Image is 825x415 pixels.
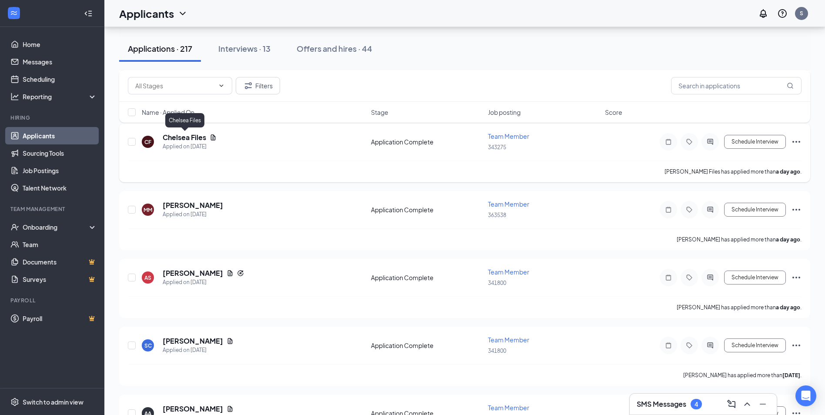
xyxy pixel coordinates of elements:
div: Applied on [DATE] [163,346,234,355]
div: Application Complete [371,273,483,282]
a: Sourcing Tools [23,144,97,162]
svg: UserCheck [10,223,19,231]
span: 343275 [488,144,506,151]
span: Name · Applied On [142,108,194,117]
svg: Note [663,206,674,213]
a: Home [23,36,97,53]
input: Search in applications [671,77,802,94]
svg: Note [663,138,674,145]
div: Applied on [DATE] [163,142,217,151]
p: [PERSON_NAME] has applied more than . [677,304,802,311]
div: Chelsea Files [165,113,204,127]
svg: Notifications [758,8,768,19]
svg: Analysis [10,92,19,101]
span: 341800 [488,280,506,286]
h5: [PERSON_NAME] [163,336,223,346]
div: SC [144,342,152,349]
h5: [PERSON_NAME] [163,268,223,278]
svg: ActiveChat [705,138,715,145]
b: [DATE] [782,372,800,378]
svg: ActiveChat [705,274,715,281]
div: Payroll [10,297,95,304]
a: Talent Network [23,179,97,197]
svg: Note [663,274,674,281]
a: Messages [23,53,97,70]
svg: Collapse [84,9,93,18]
h5: Chelsea Files [163,133,206,142]
div: Team Management [10,205,95,213]
svg: Tag [684,342,695,349]
h3: SMS Messages [637,399,686,409]
div: Application Complete [371,205,483,214]
svg: QuestionInfo [777,8,788,19]
div: MM [144,206,152,214]
svg: Document [227,270,234,277]
div: Application Complete [371,341,483,350]
span: Stage [371,108,388,117]
svg: Document [210,134,217,141]
span: 363538 [488,212,506,218]
svg: ChevronDown [177,8,188,19]
svg: Reapply [237,270,244,277]
svg: ActiveChat [705,206,715,213]
button: Schedule Interview [724,203,786,217]
div: CF [144,138,151,146]
div: Interviews · 13 [218,43,271,54]
span: Team Member [488,200,529,208]
svg: Ellipses [791,272,802,283]
svg: Ellipses [791,340,802,351]
svg: ComposeMessage [726,399,737,409]
div: Onboarding [23,223,90,231]
svg: Document [227,405,234,412]
span: Team Member [488,404,529,412]
button: Filter Filters [236,77,280,94]
div: Applied on [DATE] [163,210,223,219]
svg: ChevronDown [218,82,225,89]
svg: WorkstreamLogo [10,9,18,17]
svg: Ellipses [791,204,802,215]
span: Score [605,108,622,117]
span: 341800 [488,348,506,354]
p: [PERSON_NAME] has applied more than . [683,371,802,379]
h5: [PERSON_NAME] [163,404,223,414]
svg: Note [663,342,674,349]
a: Applicants [23,127,97,144]
svg: Settings [10,398,19,406]
span: Job posting [488,108,521,117]
b: a day ago [776,236,800,243]
p: [PERSON_NAME] has applied more than . [677,236,802,243]
b: a day ago [776,168,800,175]
svg: Minimize [758,399,768,409]
svg: Ellipses [791,137,802,147]
svg: Tag [684,206,695,213]
svg: Tag [684,274,695,281]
h1: Applicants [119,6,174,21]
button: Schedule Interview [724,271,786,284]
a: Team [23,236,97,253]
h5: [PERSON_NAME] [163,201,223,210]
a: Scheduling [23,70,97,88]
svg: Tag [684,138,695,145]
button: Minimize [756,397,770,411]
a: DocumentsCrown [23,253,97,271]
button: Schedule Interview [724,338,786,352]
div: 4 [695,401,698,408]
div: Offers and hires · 44 [297,43,372,54]
div: Hiring [10,114,95,121]
svg: Document [227,338,234,345]
svg: ChevronUp [742,399,752,409]
span: Team Member [488,336,529,344]
div: S [800,10,803,17]
b: a day ago [776,304,800,311]
svg: MagnifyingGlass [787,82,794,89]
button: ChevronUp [740,397,754,411]
div: Application Complete [371,137,483,146]
div: Applied on [DATE] [163,278,244,287]
p: [PERSON_NAME] Files has applied more than . [665,168,802,175]
div: Switch to admin view [23,398,84,406]
span: Team Member [488,268,529,276]
button: Schedule Interview [724,135,786,149]
a: PayrollCrown [23,310,97,327]
input: All Stages [135,81,214,90]
button: ComposeMessage [725,397,738,411]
